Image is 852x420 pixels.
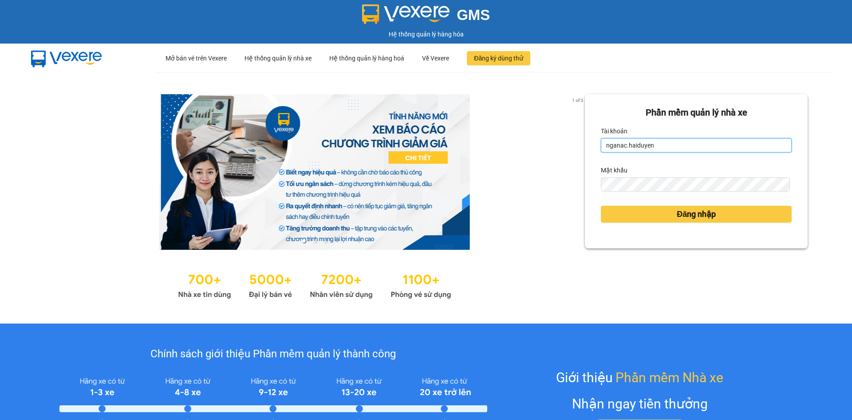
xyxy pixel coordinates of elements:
[2,29,850,39] div: Hệ thống quản lý hàng hóa
[572,393,708,414] div: Nhận ngay tiền thưởng
[601,206,792,223] button: Đăng nhập
[615,367,723,388] span: Phần mềm Nhà xe
[362,13,490,20] a: GMS
[22,44,111,73] img: mbUUG5Q.png
[245,44,312,72] div: Hệ thống quản lý nhà xe
[677,208,716,220] span: Đăng nhập
[422,44,449,72] div: Về Vexere
[329,44,404,72] div: Hệ thống quản lý hàng hoá
[601,163,627,177] label: Mật khẩu
[601,106,792,120] div: Phần mềm quản lý nhà xe
[467,51,530,65] button: Đăng ký dùng thử
[362,4,450,24] img: logo 2
[323,239,327,243] li: slide item 3
[59,346,487,363] div: Chính sách giới thiệu Phần mềm quản lý thành công
[313,239,316,243] li: slide item 2
[601,177,789,192] input: Mật khẩu
[601,138,792,152] input: Tài khoản
[556,367,723,388] div: Giới thiệu
[44,94,57,250] button: previous slide / item
[474,53,523,63] span: Đăng ký dùng thử
[569,94,585,106] p: 1 of 3
[178,268,451,301] img: Statistics.png
[601,124,627,138] label: Tài khoản
[166,44,227,72] div: Mở bán vé trên Vexere
[572,94,585,250] button: next slide / item
[457,7,490,23] span: GMS
[302,239,306,243] li: slide item 1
